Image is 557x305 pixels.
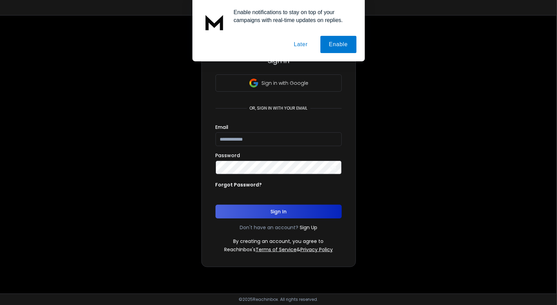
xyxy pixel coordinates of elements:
[216,153,240,158] label: Password
[233,238,324,245] p: By creating an account, you agree to
[224,246,333,253] p: ReachInbox's &
[228,8,357,24] div: Enable notifications to stay on top of your campaigns with real-time updates on replies.
[239,297,318,302] p: © 2025 Reachinbox. All rights reserved.
[240,224,298,231] p: Don't have an account?
[247,105,310,111] p: or, sign in with your email
[256,246,297,253] a: Terms of Service
[262,80,309,87] p: Sign in with Google
[216,205,342,218] button: Sign In
[300,224,317,231] a: Sign Up
[216,181,262,188] p: Forgot Password?
[201,8,228,36] img: notification icon
[216,74,342,92] button: Sign in with Google
[320,36,357,53] button: Enable
[216,125,229,130] label: Email
[285,36,316,53] button: Later
[300,246,333,253] a: Privacy Policy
